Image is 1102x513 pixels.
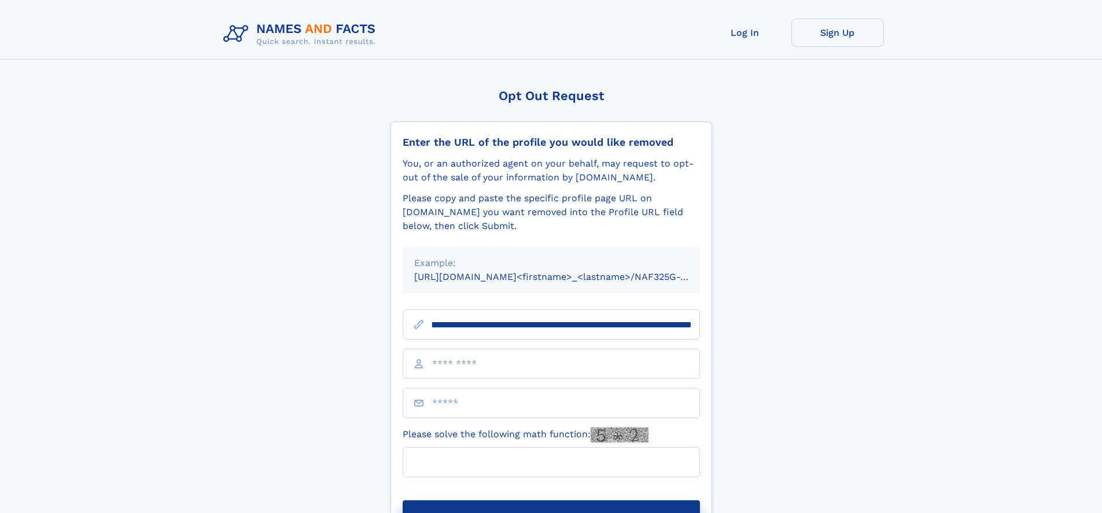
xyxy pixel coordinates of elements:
[791,19,884,47] a: Sign Up
[219,19,385,50] img: Logo Names and Facts
[414,256,688,270] div: Example:
[699,19,791,47] a: Log In
[390,88,712,103] div: Opt Out Request
[403,136,700,149] div: Enter the URL of the profile you would like removed
[403,157,700,184] div: You, or an authorized agent on your behalf, may request to opt-out of the sale of your informatio...
[414,271,722,282] small: [URL][DOMAIN_NAME]<firstname>_<lastname>/NAF325G-xxxxxxxx
[403,191,700,233] div: Please copy and paste the specific profile page URL on [DOMAIN_NAME] you want removed into the Pr...
[403,427,648,442] label: Please solve the following math function:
